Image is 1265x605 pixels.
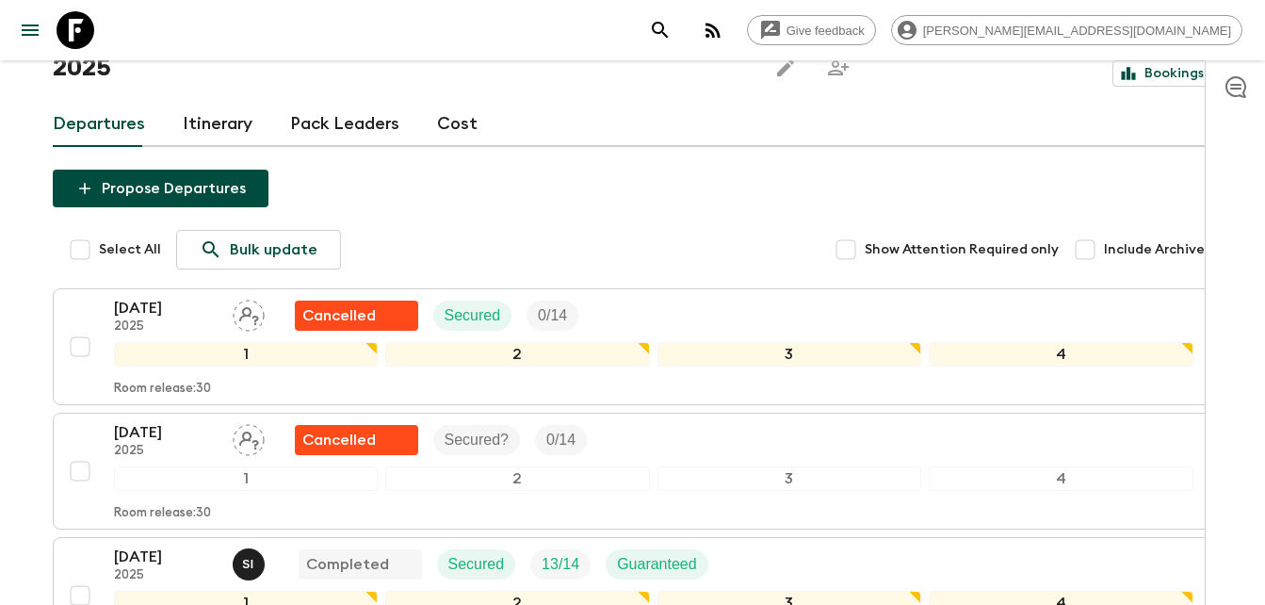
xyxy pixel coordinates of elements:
button: search adventures [641,11,679,49]
p: Secured [448,553,505,576]
button: [DATE]2025Assign pack leaderFlash Pack cancellationSecured?Trip Fill1234Room release:30 [53,413,1213,530]
p: 2025 [114,319,218,335]
p: [DATE] [114,546,218,568]
p: 2025 [114,444,218,459]
p: 13 / 14 [542,553,579,576]
div: Flash Pack cancellation [295,301,418,331]
div: 4 [929,342,1193,367]
button: Edit this itinerary [767,49,804,87]
p: Completed [306,553,389,576]
span: [PERSON_NAME][EMAIL_ADDRESS][DOMAIN_NAME] [913,24,1241,38]
p: Bulk update [230,238,317,261]
span: Include Archived [1104,240,1213,259]
div: 2 [385,466,650,491]
span: Give feedback [776,24,875,38]
div: [PERSON_NAME][EMAIL_ADDRESS][DOMAIN_NAME] [891,15,1242,45]
span: Said Isouktan [233,554,268,569]
span: Share this itinerary [819,49,857,87]
div: Secured [437,549,516,580]
div: Trip Fill [530,549,591,580]
div: Secured [433,301,512,331]
div: 1 [114,466,379,491]
div: Trip Fill [535,425,587,455]
p: Cancelled [302,304,376,327]
p: 2025 [114,568,218,583]
p: Guaranteed [617,553,697,576]
div: 4 [929,466,1193,491]
button: Propose Departures [53,170,268,207]
p: [DATE] [114,297,218,319]
p: Cancelled [302,429,376,451]
a: Pack Leaders [290,102,399,147]
span: Show Attention Required only [865,240,1059,259]
div: 3 [657,342,922,367]
div: 3 [657,466,922,491]
div: 2 [385,342,650,367]
p: [DATE] [114,421,218,444]
p: Room release: 30 [114,382,211,397]
p: Secured? [445,429,510,451]
a: Give feedback [747,15,876,45]
p: Secured [445,304,501,327]
a: Itinerary [183,102,252,147]
a: Departures [53,102,145,147]
a: Cost [437,102,478,147]
span: Assign pack leader [233,430,265,445]
button: menu [11,11,49,49]
a: Bulk update [176,230,341,270]
span: Select All [99,240,161,259]
p: 0 / 14 [538,304,567,327]
div: Flash Pack cancellation [295,425,418,455]
div: 1 [114,342,379,367]
div: Trip Fill [527,301,578,331]
div: Secured? [433,425,521,455]
a: Bookings [1112,60,1213,87]
p: 0 / 14 [546,429,576,451]
button: [DATE]2025Assign pack leaderFlash Pack cancellationSecuredTrip Fill1234Room release:30 [53,288,1213,405]
p: Room release: 30 [114,506,211,521]
span: Assign pack leader [233,305,265,320]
